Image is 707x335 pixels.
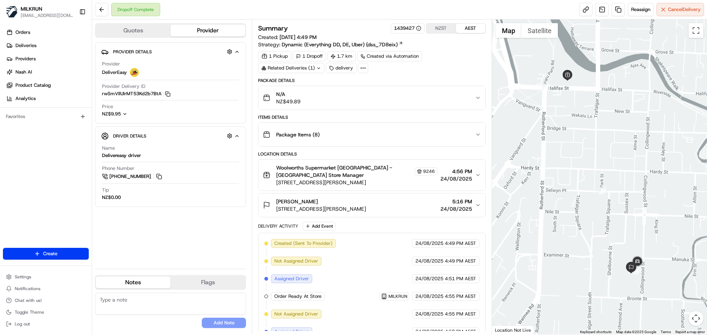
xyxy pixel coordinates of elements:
span: DeliverEasy [102,69,127,76]
span: 24/08/2025 [415,258,443,264]
a: Open this area in Google Maps (opens a new window) [494,325,518,335]
span: 4:56 PM [440,168,472,175]
span: 24/08/2025 [440,205,472,213]
span: Not Assigned Driver [274,258,318,264]
div: 1439427 [394,25,421,32]
span: Price [102,103,113,110]
button: Driver Details [101,130,240,142]
img: delivereasy_logo.png [130,68,139,77]
span: NZ$49.89 [276,98,300,105]
button: Package Items (8) [258,123,485,146]
button: Keyboard shortcuts [580,329,612,335]
div: delivery [326,63,356,73]
button: MILKRUNMILKRUN[EMAIL_ADDRESS][DOMAIN_NAME] [3,3,76,21]
img: MILKRUN [6,6,18,18]
span: Not Assigned Driver [274,311,318,317]
span: Map data ©2025 Google [616,330,656,334]
button: [EMAIL_ADDRESS][DOMAIN_NAME] [21,13,73,18]
button: MILKRUN [21,5,42,13]
button: NZST [426,24,456,33]
span: N/A [276,90,300,98]
button: Map camera controls [689,311,703,326]
h3: Summary [258,25,288,32]
a: Analytics [3,93,92,104]
span: 4:51 PM AEST [445,275,476,282]
img: Google [494,325,518,335]
span: 4:55 PM AEST [445,293,476,300]
span: 4:49 PM AEST [445,240,476,247]
button: CancelDelivery [657,3,704,16]
div: Location Not Live [492,325,534,335]
span: Nash AI [15,69,32,75]
span: 5:16 PM [440,198,472,205]
span: Tip [102,187,109,193]
button: Quotes [96,25,170,36]
span: Product Catalog [15,82,51,89]
span: Create [43,250,57,257]
span: Name [102,145,115,152]
a: Deliveries [3,40,92,51]
div: 1 Dropoff [293,51,326,61]
span: Provider Details [113,49,152,55]
span: Assigned Driver [274,328,309,335]
div: 7 [598,187,606,195]
span: [STREET_ADDRESS][PERSON_NAME] [276,179,437,186]
a: [PHONE_NUMBER] [102,172,163,181]
a: Dynamic (Everything DD, DE, Uber) (dss_7D8eix) [282,41,403,48]
button: Log out [3,319,89,329]
span: [DATE] 4:49 PM [279,34,317,40]
span: Created (Sent To Provider) [274,240,333,247]
a: Report a map error [675,330,705,334]
button: Settings [3,272,89,282]
a: Terms (opens in new tab) [661,330,671,334]
span: Package Items ( 8 ) [276,131,320,138]
span: NZ$9.95 [102,111,121,117]
a: Nash AI [3,66,92,78]
span: Toggle Theme [15,309,44,315]
span: 24/08/2025 [440,175,472,182]
div: Items Details [258,114,485,120]
span: 24/08/2025 [415,311,443,317]
span: 24/08/2025 [415,328,443,335]
div: NZ$0.00 [102,194,121,201]
span: 4:55 PM AEST [445,311,476,317]
span: Providers [15,56,36,62]
button: Show satellite imagery [521,23,558,38]
div: Favorites [3,111,89,122]
span: Provider [102,61,120,67]
span: 24/08/2025 [415,275,443,282]
div: Related Deliveries (1) [258,63,324,73]
div: 8 [633,267,641,275]
button: Notes [96,277,170,288]
button: [PERSON_NAME][STREET_ADDRESS][PERSON_NAME]5:16 PM24/08/2025 [258,193,485,217]
span: 4:49 PM AEST [445,258,476,264]
button: Toggle Theme [3,307,89,317]
span: [STREET_ADDRESS][PERSON_NAME] [276,205,366,213]
button: Add Event [303,222,335,231]
button: Woolworths Supermarket [GEOGRAPHIC_DATA] - [GEOGRAPHIC_DATA] Store Manager9246[STREET_ADDRESS][PE... [258,160,485,190]
button: N/ANZ$49.89 [258,86,485,110]
button: Create [3,248,89,260]
div: 1.7 km [327,51,356,61]
div: 1 Pickup [258,51,291,61]
button: Provider [170,25,245,36]
span: Notifications [15,286,41,292]
span: 9246 [423,168,435,174]
div: Delivereasy driver [102,152,141,159]
button: Show street map [496,23,521,38]
span: Orders [15,29,30,36]
div: Strategy: [258,41,403,48]
span: 24/08/2025 [415,240,443,247]
button: AEST [456,24,485,33]
button: Provider Details [101,46,240,58]
button: Reassign [628,3,654,16]
span: [PHONE_NUMBER] [109,173,151,180]
span: Woolworths Supermarket [GEOGRAPHIC_DATA] - [GEOGRAPHIC_DATA] Store Manager [276,164,413,179]
a: Created via Automation [357,51,422,61]
span: Chat with us! [15,297,42,303]
span: Settings [15,274,31,280]
span: Order Ready At Store [274,293,321,300]
span: 24/08/2025 [415,293,443,300]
